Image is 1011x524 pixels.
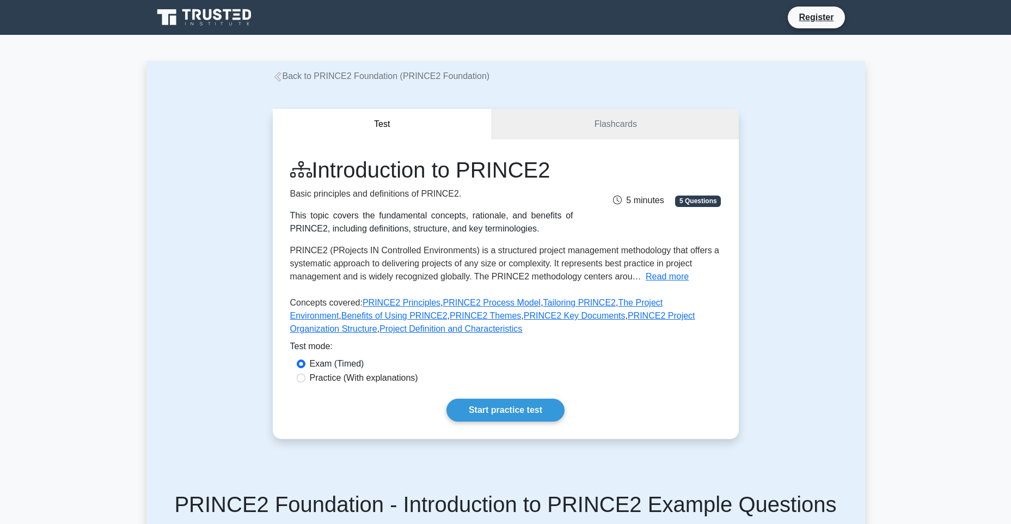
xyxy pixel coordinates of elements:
[273,71,490,81] a: Back to PRINCE2 Foundation (PRINCE2 Foundation)
[290,296,721,340] p: Concepts covered: , , , , , , , ,
[310,371,418,385] label: Practice (With explanations)
[443,298,541,307] a: PRINCE2 Process Model
[160,491,852,517] h5: PRINCE2 Foundation - Introduction to PRINCE2 Example Questions
[341,311,448,320] a: Benefits of Using PRINCE2
[613,196,664,205] span: 5 minutes
[450,311,521,320] a: PRINCE2 Themes
[273,109,493,140] button: Test
[290,187,573,200] p: Basic principles and definitions of PRINCE2.
[524,311,626,320] a: PRINCE2 Key Documents
[290,311,695,333] a: PRINCE2 Project Organization Structure
[792,10,840,24] a: Register
[290,246,720,281] span: PRINCE2 (PRojects IN Controlled Environments) is a structured project management methodology that...
[492,109,738,140] a: Flashcards
[543,298,616,307] a: Tailoring PRINCE2
[290,157,573,183] h1: Introduction to PRINCE2
[379,324,522,333] a: Project Definition and Characteristics
[290,209,573,235] div: This topic covers the fundamental concepts, rationale, and benefits of PRINCE2, including definit...
[310,357,364,370] label: Exam (Timed)
[290,340,721,357] div: Test mode:
[646,270,689,283] button: Read more
[675,196,721,206] span: 5 Questions
[446,399,565,422] a: Start practice test
[363,298,440,307] a: PRINCE2 Principles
